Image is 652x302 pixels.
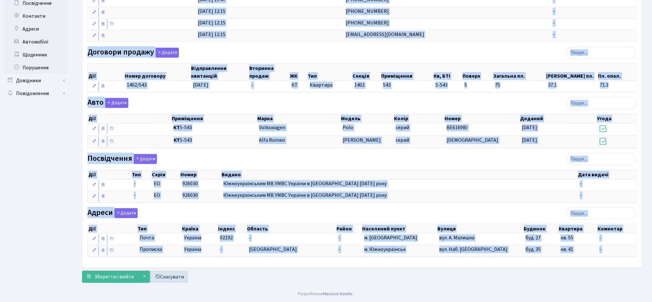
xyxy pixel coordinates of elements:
th: Тип [131,170,151,179]
span: - [600,246,601,253]
span: [DATE] [522,137,537,144]
span: Україна [184,234,215,242]
a: Додати [104,97,128,108]
span: [PHONE_NUMBER] [346,8,389,15]
label: Договори продажу [87,48,179,58]
a: Контакти [3,10,68,23]
th: Країна [181,224,217,233]
a: Порушення [3,61,68,74]
b: КТ [174,137,180,144]
th: Марка [257,114,340,123]
span: [PERSON_NAME] [343,137,381,144]
span: Україна [184,246,215,253]
span: вул. Наб. [GEOGRAPHIC_DATA] [439,246,508,253]
th: Дії [88,224,137,233]
span: - [220,246,222,253]
input: Пошук... [566,47,636,59]
span: м. Южноукраїнськ [364,246,406,253]
button: Авто [105,98,128,108]
span: буд. 27 [526,234,541,241]
th: Дії [88,114,171,123]
span: [GEOGRAPHIC_DATA] [249,246,297,253]
a: Додати [154,46,179,58]
th: Вторинна продаж [249,64,289,81]
span: 37.1 [548,82,595,89]
th: Дії [88,64,124,81]
span: 1402/543 [127,82,147,89]
span: [EMAIL_ADDRESS][DOMAIN_NAME] [346,31,424,38]
a: Massive Kinetic [323,291,353,297]
th: Загальна пл. [493,64,546,81]
span: - [553,31,555,38]
th: Номер [180,170,221,179]
span: 543 [383,82,391,89]
th: Область [246,224,336,233]
th: Серія [151,170,180,179]
span: ЕО [154,192,160,199]
span: буд. 35 [526,246,541,253]
label: Адреси [87,208,138,218]
th: Видано [221,170,578,179]
a: Довідники [3,74,68,87]
th: Будинок [523,224,558,233]
span: 5-543 [174,137,254,144]
span: [DATE] [522,124,537,131]
a: Автомобілі [3,35,68,48]
th: Модель [340,114,393,123]
th: Тип [137,224,181,233]
a: Додати [113,207,138,219]
th: Індекс [217,224,246,233]
span: - [338,234,340,241]
span: [DATE] [193,82,208,89]
span: 75 [495,82,543,89]
span: [DEMOGRAPHIC_DATA] [447,137,499,144]
th: Приміщення [171,114,257,123]
span: [DATE] 12:15 [198,31,225,38]
th: Район [336,224,362,233]
button: Посвідчення [134,154,157,164]
button: Договори продажу [156,48,179,58]
span: - [553,8,555,15]
span: Прописка [140,246,162,253]
label: Посвідчення [87,154,157,164]
span: [DATE] 12:15 [198,19,225,26]
span: 02192 [220,234,233,241]
span: - [249,234,251,241]
th: Вулиця [437,224,523,233]
th: ЖК [289,64,308,81]
span: - [338,246,340,253]
span: м. [GEOGRAPHIC_DATA] [364,234,417,241]
span: серий [396,124,409,131]
span: 926030 [182,180,198,187]
span: вул. А. Малишка [439,234,475,241]
span: ЕО [154,180,160,187]
span: Южноукраїнським МВ УМВС України в [GEOGRAPHIC_DATA] [DATE] року [224,180,387,187]
a: Щоденник [3,48,68,61]
th: Відправлення квитанцій [190,64,248,81]
label: Авто [87,98,128,108]
input: Пошук... [566,97,636,109]
a: Адреси [3,23,68,35]
span: - [600,234,601,241]
span: [DATE] 12:15 [198,8,225,15]
span: - [251,82,253,89]
button: Зберегти і вийти [82,271,138,283]
span: - [134,180,149,188]
span: - [553,19,555,26]
th: Квартира [558,224,597,233]
span: [PHONE_NUMBER] [346,19,389,26]
th: Дата видачі [577,170,637,179]
div: Розроблено . [298,291,354,298]
span: 1402 [354,82,365,89]
a: Скасувати [151,271,188,283]
span: кв. 41 [561,246,573,253]
span: - [580,192,582,199]
th: Секція [352,64,381,81]
span: Почта [140,234,154,242]
th: Поверх [462,64,493,81]
span: серий [396,137,409,144]
span: Alfa Romeo [259,137,285,144]
span: - [134,192,149,199]
input: Пошук... [566,207,636,219]
a: Повідомлення [3,87,68,100]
